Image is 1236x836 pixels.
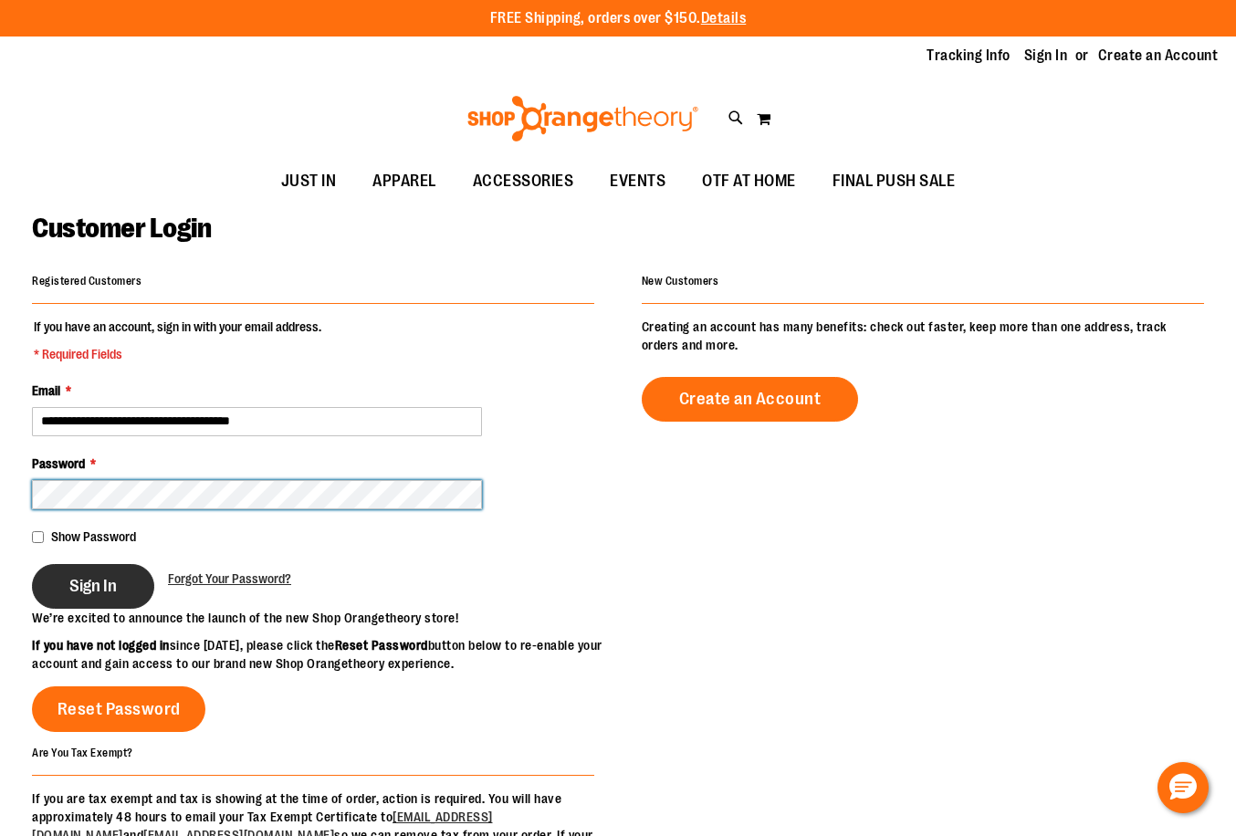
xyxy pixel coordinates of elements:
strong: New Customers [642,275,719,287]
a: Create an Account [642,377,859,422]
button: Sign In [32,564,154,609]
a: Details [701,10,747,26]
a: JUST IN [263,161,355,203]
a: Forgot Your Password? [168,570,291,588]
span: APPAREL [372,161,436,202]
p: Creating an account has many benefits: check out faster, keep more than one address, track orders... [642,318,1204,354]
span: Create an Account [679,389,822,409]
strong: Are You Tax Exempt? [32,746,133,758]
span: Sign In [69,576,117,596]
strong: Reset Password [335,638,428,653]
span: Forgot Your Password? [168,571,291,586]
strong: Registered Customers [32,275,141,287]
span: JUST IN [281,161,337,202]
span: Reset Password [58,699,181,719]
button: Hello, have a question? Let’s chat. [1157,762,1209,813]
a: FINAL PUSH SALE [814,161,974,203]
p: since [DATE], please click the button below to re-enable your account and gain access to our bran... [32,636,618,673]
p: We’re excited to announce the launch of the new Shop Orangetheory store! [32,609,618,627]
a: EVENTS [592,161,684,203]
span: EVENTS [610,161,665,202]
span: Customer Login [32,213,211,244]
a: OTF AT HOME [684,161,814,203]
span: OTF AT HOME [702,161,796,202]
a: APPAREL [354,161,455,203]
img: Shop Orangetheory [465,96,701,141]
span: FINAL PUSH SALE [833,161,956,202]
span: Show Password [51,529,136,544]
span: Password [32,456,85,471]
a: Sign In [1024,46,1068,66]
span: Email [32,383,60,398]
a: Tracking Info [927,46,1011,66]
legend: If you have an account, sign in with your email address. [32,318,323,363]
span: * Required Fields [34,345,321,363]
a: Create an Account [1098,46,1219,66]
span: ACCESSORIES [473,161,574,202]
p: FREE Shipping, orders over $150. [490,8,747,29]
strong: If you have not logged in [32,638,170,653]
a: Reset Password [32,686,205,732]
a: ACCESSORIES [455,161,592,203]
